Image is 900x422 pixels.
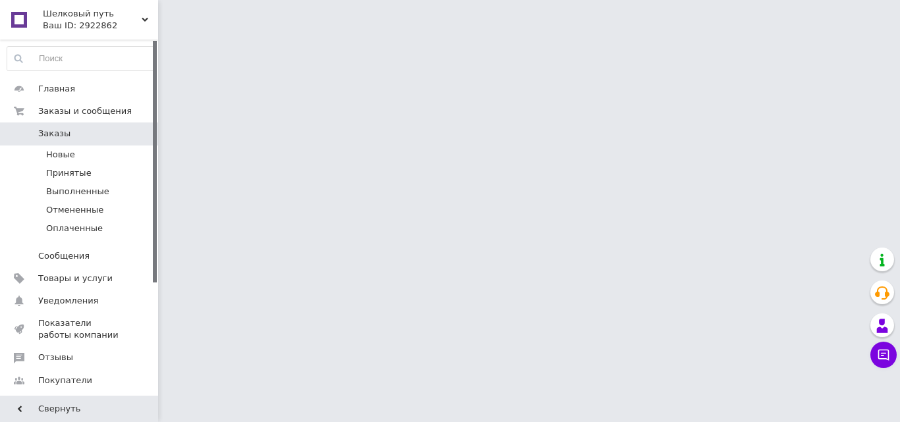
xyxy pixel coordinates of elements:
span: Отзывы [38,352,73,363]
span: Товары и услуги [38,273,113,284]
span: Новые [46,149,75,161]
span: Уведомления [38,295,98,307]
span: Покупатели [38,375,92,386]
span: Сообщения [38,250,90,262]
div: Ваш ID: 2922862 [43,20,158,32]
button: Чат с покупателем [870,342,897,368]
input: Поиск [7,47,155,70]
span: Выполненные [46,186,109,198]
span: Показатели работы компании [38,317,122,341]
span: Отмененные [46,204,103,216]
span: Принятые [46,167,92,179]
span: Шелковый путь [43,8,142,20]
span: Заказы [38,128,70,140]
span: Оплаченные [46,223,103,234]
span: Главная [38,83,75,95]
span: Заказы и сообщения [38,105,132,117]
